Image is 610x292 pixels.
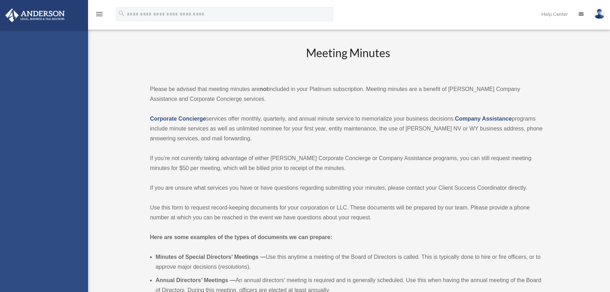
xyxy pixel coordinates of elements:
img: User Pic [594,9,605,19]
i: search [118,10,125,17]
a: menu [95,12,104,18]
b: Annual Directors’ Meetings — [156,277,236,283]
a: Corporate Concierge [150,116,206,122]
p: services offer monthly, quarterly, and annual minute service to memorialize your business decisio... [150,114,547,144]
h2: Meeting Minutes [150,45,547,74]
a: Company Assistance [455,116,512,122]
p: If you are unsure what services you have or have questions regarding submitting your minutes, ple... [150,183,547,193]
i: menu [95,10,104,18]
strong: Here are some examples of the types of documents we can prepare: [150,234,332,240]
b: Minutes of Special Directors’ Meetings — [156,254,266,260]
strong: not [260,86,268,92]
p: Use this form to request record-keeping documents for your corporation or LLC. These documents wi... [150,203,547,223]
em: resolutions [220,264,247,270]
img: Anderson Advisors Platinum Portal [3,8,67,22]
p: Please be advised that meeting minutes are included in your Platinum subscription. Meeting minute... [150,84,547,104]
li: Use this anytime a meeting of the Board of Directors is called. This is typically done to hire or... [156,252,547,272]
p: If you’re not currently taking advantage of either [PERSON_NAME] Corporate Concierge or Company A... [150,153,547,173]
